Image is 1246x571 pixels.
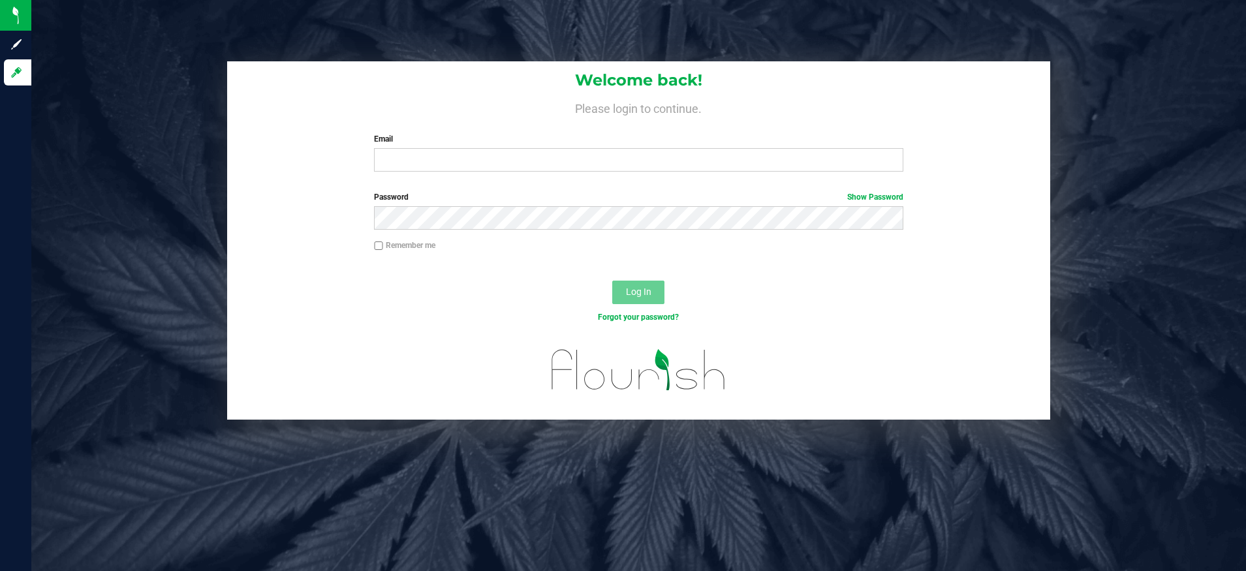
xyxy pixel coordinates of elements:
[598,313,679,322] a: Forgot your password?
[374,241,383,251] input: Remember me
[227,72,1050,89] h1: Welcome back!
[374,133,903,145] label: Email
[10,38,23,51] inline-svg: Sign up
[626,286,651,297] span: Log In
[374,239,435,251] label: Remember me
[227,99,1050,115] h4: Please login to continue.
[10,66,23,79] inline-svg: Log in
[612,281,664,304] button: Log In
[847,193,903,202] a: Show Password
[536,337,741,403] img: flourish_logo.svg
[374,193,409,202] span: Password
